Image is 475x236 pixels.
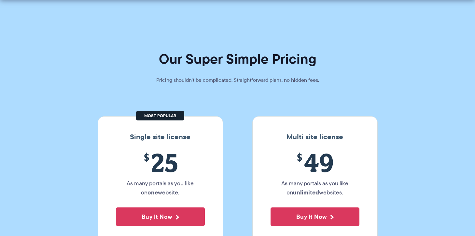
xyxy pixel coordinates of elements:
[140,76,335,85] p: Pricing shouldn't be complicated. Straightforward plans, no hidden fees.
[271,148,359,177] span: 49
[147,188,158,197] strong: one
[271,179,359,197] p: As many portals as you like on websites.
[116,207,205,226] button: Buy It Now
[259,133,371,141] h3: Multi site license
[116,148,205,177] span: 25
[293,188,319,197] strong: unlimited
[271,207,359,226] button: Buy It Now
[116,179,205,197] p: As many portals as you like on website.
[105,133,216,141] h3: Single site license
